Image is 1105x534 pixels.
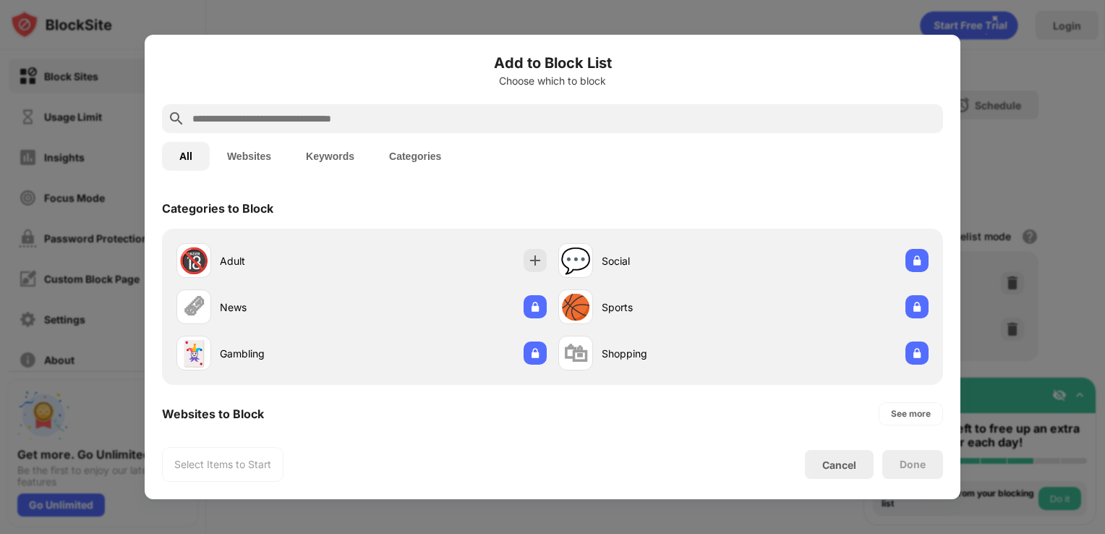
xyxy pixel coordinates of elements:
[560,246,591,276] div: 💬
[602,253,743,268] div: Social
[210,142,289,171] button: Websites
[563,339,588,368] div: 🛍
[162,142,210,171] button: All
[162,75,943,87] div: Choose which to block
[289,142,372,171] button: Keywords
[220,253,362,268] div: Adult
[900,459,926,470] div: Done
[220,300,362,315] div: News
[220,346,362,361] div: Gambling
[168,110,185,127] img: search.svg
[822,459,856,471] div: Cancel
[162,52,943,74] h6: Add to Block List
[602,346,743,361] div: Shopping
[162,201,273,216] div: Categories to Block
[182,292,206,322] div: 🗞
[179,246,209,276] div: 🔞
[372,142,458,171] button: Categories
[179,339,209,368] div: 🃏
[891,407,931,421] div: See more
[174,457,271,472] div: Select Items to Start
[162,407,264,421] div: Websites to Block
[560,292,591,322] div: 🏀
[602,300,743,315] div: Sports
